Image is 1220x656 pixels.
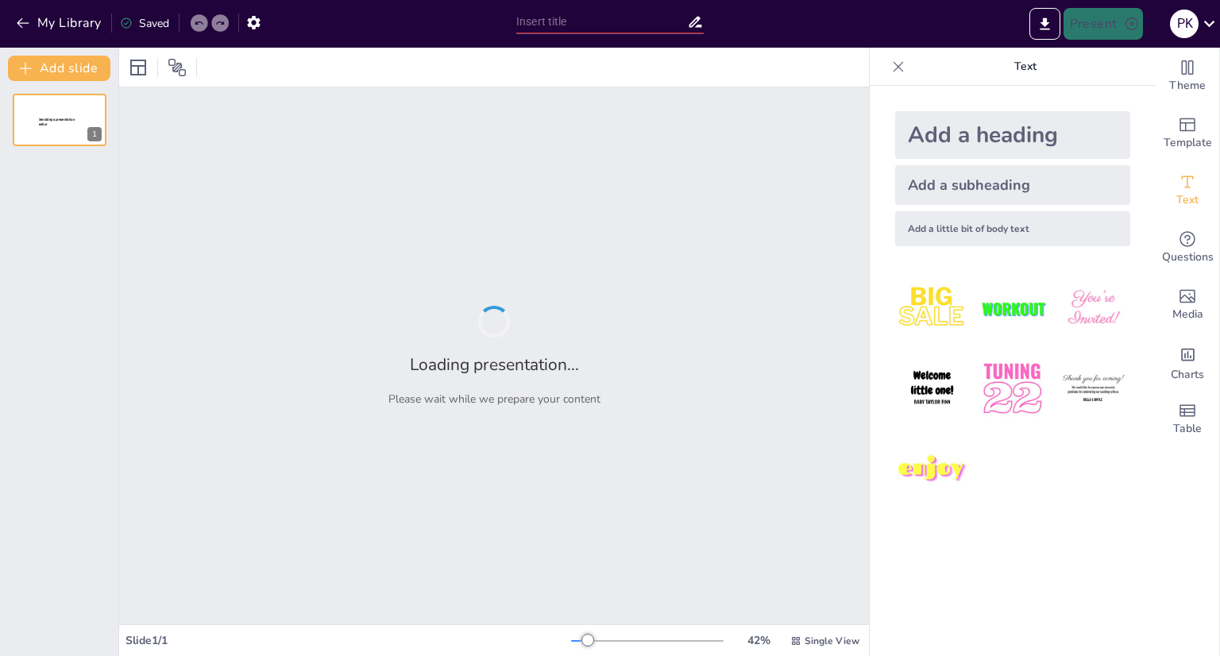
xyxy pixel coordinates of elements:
div: Slide 1 / 1 [125,633,571,648]
button: p k [1170,8,1199,40]
span: Table [1173,420,1202,438]
img: 3.jpeg [1056,272,1130,345]
span: Questions [1162,249,1214,266]
button: Export to PowerPoint [1029,8,1060,40]
p: Text [911,48,1140,86]
div: Add text boxes [1156,162,1219,219]
img: 1.jpeg [895,272,969,345]
div: Add a little bit of body text [895,211,1130,246]
p: Please wait while we prepare your content [388,392,600,407]
span: Theme [1169,77,1206,95]
span: Text [1176,191,1199,209]
div: 42 % [739,633,778,648]
div: 1 [13,94,106,146]
div: Layout [125,55,151,80]
img: 6.jpeg [1056,352,1130,426]
div: Add a heading [895,111,1130,159]
img: 5.jpeg [975,352,1049,426]
span: Single View [805,635,859,647]
h2: Loading presentation... [410,353,579,376]
div: Saved [120,16,169,31]
div: 1 [87,127,102,141]
div: Get real-time input from your audience [1156,219,1219,276]
span: Position [168,58,187,77]
div: Add ready made slides [1156,105,1219,162]
button: Add slide [8,56,110,81]
div: p k [1170,10,1199,38]
div: Add a subheading [895,165,1130,205]
img: 7.jpeg [895,433,969,507]
button: My Library [12,10,108,36]
button: Present [1064,8,1143,40]
span: Media [1172,306,1203,323]
img: 2.jpeg [975,272,1049,345]
span: Charts [1171,366,1204,384]
span: Sendsteps presentation editor [39,118,75,126]
input: Insert title [516,10,687,33]
span: Template [1164,134,1212,152]
img: 4.jpeg [895,352,969,426]
div: Add images, graphics, shapes or video [1156,276,1219,334]
div: Change the overall theme [1156,48,1219,105]
div: Add charts and graphs [1156,334,1219,391]
div: Add a table [1156,391,1219,448]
